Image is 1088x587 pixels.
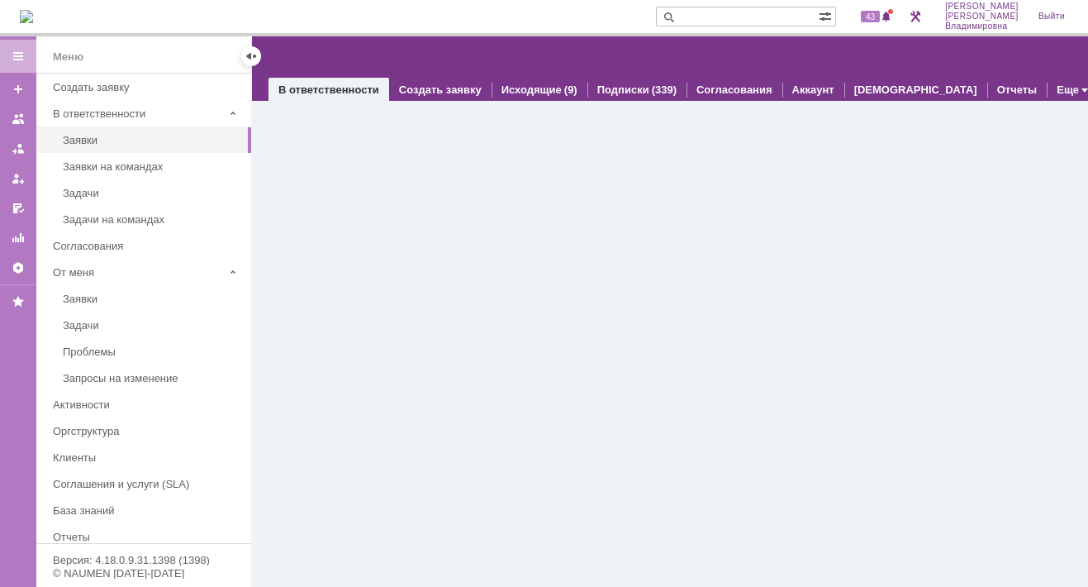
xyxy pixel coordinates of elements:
[854,84,977,96] a: [DEMOGRAPHIC_DATA]
[945,12,1019,21] span: [PERSON_NAME]
[861,11,880,22] span: 43
[63,134,241,146] div: Заявки
[46,233,248,259] a: Согласования
[63,213,241,226] div: Задачи на командах
[652,84,677,96] div: (339)
[53,266,223,279] div: От меня
[53,240,241,252] div: Согласования
[5,225,31,251] a: Отчеты
[46,392,248,418] a: Активности
[46,445,248,470] a: Клиенты
[1057,84,1079,96] a: Еще
[56,365,248,391] a: Запросы на изменение
[46,524,248,550] a: Отчеты
[20,10,33,23] img: logo
[63,319,241,332] div: Задачи
[945,21,1019,31] span: Владимировна
[696,84,772,96] a: Согласования
[46,498,248,523] a: База знаний
[56,286,248,312] a: Заявки
[53,425,241,437] div: Оргструктура
[53,568,235,579] div: © NAUMEN [DATE]-[DATE]
[53,555,235,566] div: Версия: 4.18.0.9.31.1398 (1398)
[56,313,248,338] a: Задачи
[63,372,241,384] div: Запросы на изменение
[56,154,248,179] a: Заявки на командах
[564,84,577,96] div: (9)
[63,293,241,305] div: Заявки
[997,84,1038,96] a: Отчеты
[5,165,31,192] a: Мои заявки
[53,504,241,517] div: База знаний
[5,255,31,281] a: Настройки
[56,127,248,153] a: Заявки
[5,195,31,222] a: Мои согласования
[53,107,223,120] div: В ответственности
[53,47,83,67] div: Меню
[46,418,248,444] a: Оргструктура
[945,2,1019,12] span: [PERSON_NAME]
[241,46,261,66] div: Скрыть меню
[597,84,649,96] a: Подписки
[501,84,562,96] a: Исходящие
[53,398,241,411] div: Активности
[792,84,834,96] a: Аккаунт
[53,531,241,543] div: Отчеты
[63,346,241,358] div: Проблемы
[819,7,835,23] span: Расширенный поиск
[56,339,248,365] a: Проблемы
[5,106,31,132] a: Заявки на командах
[5,136,31,162] a: Заявки в моей ответственности
[5,76,31,103] a: Создать заявку
[46,471,248,497] a: Соглашения и услуги (SLA)
[53,451,241,464] div: Клиенты
[63,187,241,199] div: Задачи
[20,10,33,23] a: Перейти на домашнюю страницу
[278,84,379,96] a: В ответственности
[56,180,248,206] a: Задачи
[63,160,241,173] div: Заявки на командах
[905,7,925,26] a: Перейти в интерфейс администратора
[53,81,241,93] div: Создать заявку
[56,207,248,232] a: Задачи на командах
[53,478,241,490] div: Соглашения и услуги (SLA)
[46,74,248,100] a: Создать заявку
[399,84,482,96] a: Создать заявку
